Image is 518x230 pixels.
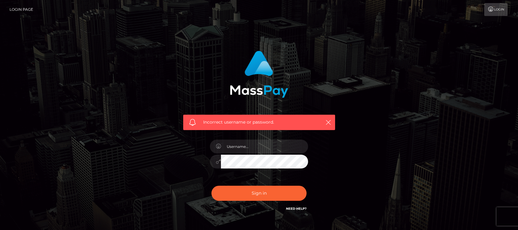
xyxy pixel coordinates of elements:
[484,3,508,16] a: Login
[203,119,315,125] span: Incorrect username or password.
[211,186,307,201] button: Sign in
[10,3,33,16] a: Login Page
[286,207,307,211] a: Need Help?
[221,140,308,153] input: Username...
[230,51,288,98] img: MassPay Login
